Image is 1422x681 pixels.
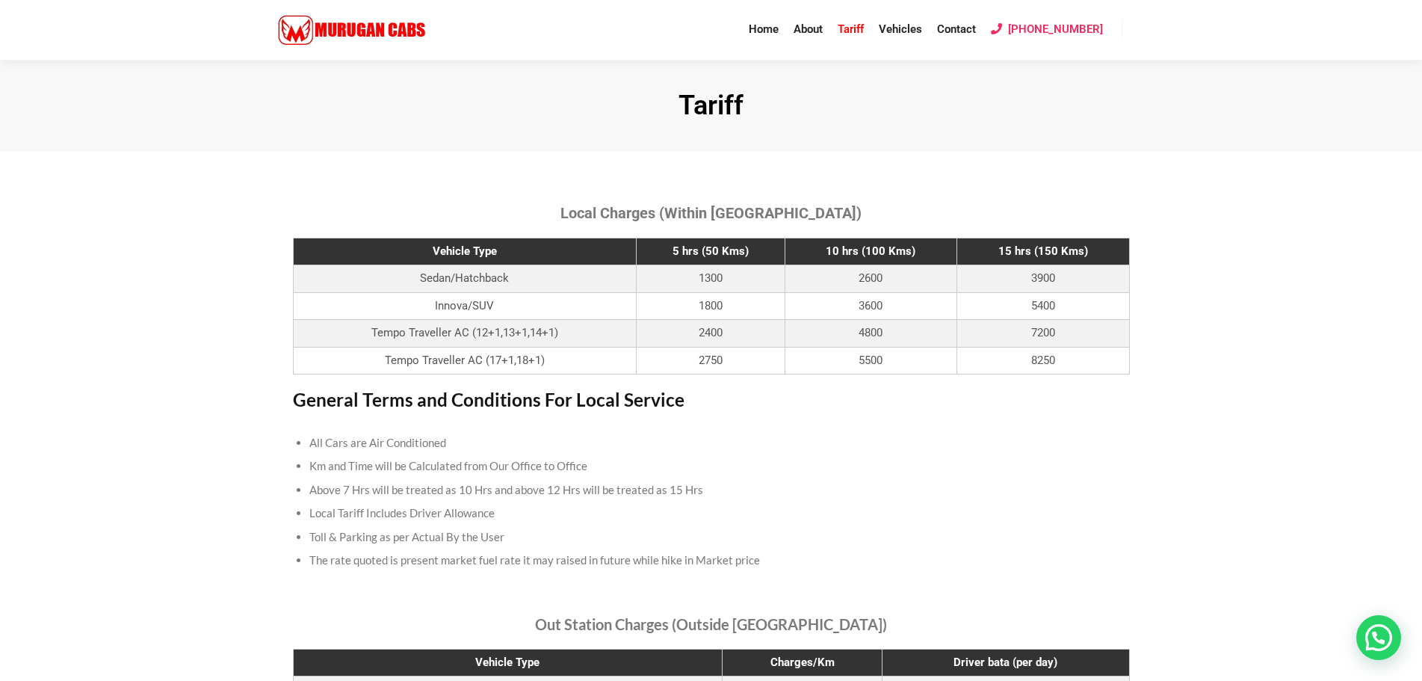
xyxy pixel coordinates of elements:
span: Home [749,22,779,36]
td: 7200 [957,320,1130,348]
td: Tempo Traveller AC (17+1,18+1) [293,347,636,375]
th: Vehicle Type [293,238,636,265]
td: 1800 [636,292,785,320]
th: Vehicle Type [293,649,723,677]
td: 2400 [636,320,785,348]
li: The rate quoted is present market fuel rate it may raised in future while hike in Market price [309,549,1113,573]
span: Tariff [838,22,864,36]
td: 5400 [957,292,1130,320]
td: 3900 [957,265,1130,293]
td: 4800 [785,320,956,348]
li: Above 7 Hrs will be treated as 10 Hrs and above 12 Hrs will be treated as 15 Hrs [309,478,1113,502]
td: 3600 [785,292,956,320]
td: Sedan/Hatchback [293,265,636,293]
th: Charges/Km [723,649,882,677]
th: 15 hrs (150 Kms) [957,238,1130,265]
li: Km and Time will be Calculated from Our Office to Office [309,454,1113,478]
td: 1300 [636,265,785,293]
th: 5 hrs (50 Kms) [636,238,785,265]
td: 8250 [957,347,1130,375]
h3: General Terms and Conditions For Local Service [293,389,1130,410]
td: 2600 [785,265,956,293]
td: 2750 [636,347,785,375]
div: 💬 Need help? Open chat [1356,615,1401,660]
li: Local Tariff Includes Driver Allowance [309,502,1113,526]
span: About [794,22,823,36]
th: Driver bata (per day) [882,649,1129,677]
span: Contact [937,22,976,36]
li: All Cars are Air Conditioned [309,431,1113,455]
td: 5500 [785,347,956,375]
span: Vehicles [879,22,922,36]
span: [PHONE_NUMBER] [1008,22,1103,36]
h1: Tariff [278,90,1145,122]
h4: Local Charges (Within [GEOGRAPHIC_DATA]) [293,204,1130,222]
h4: Out Station Charges (Outside [GEOGRAPHIC_DATA]) [293,615,1130,633]
td: Tempo Traveller AC (12+1,13+1,14+1) [293,320,636,348]
td: Innova/SUV [293,292,636,320]
th: 10 hrs (100 Kms) [785,238,956,265]
li: Toll & Parking as per Actual By the User [309,526,1113,549]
